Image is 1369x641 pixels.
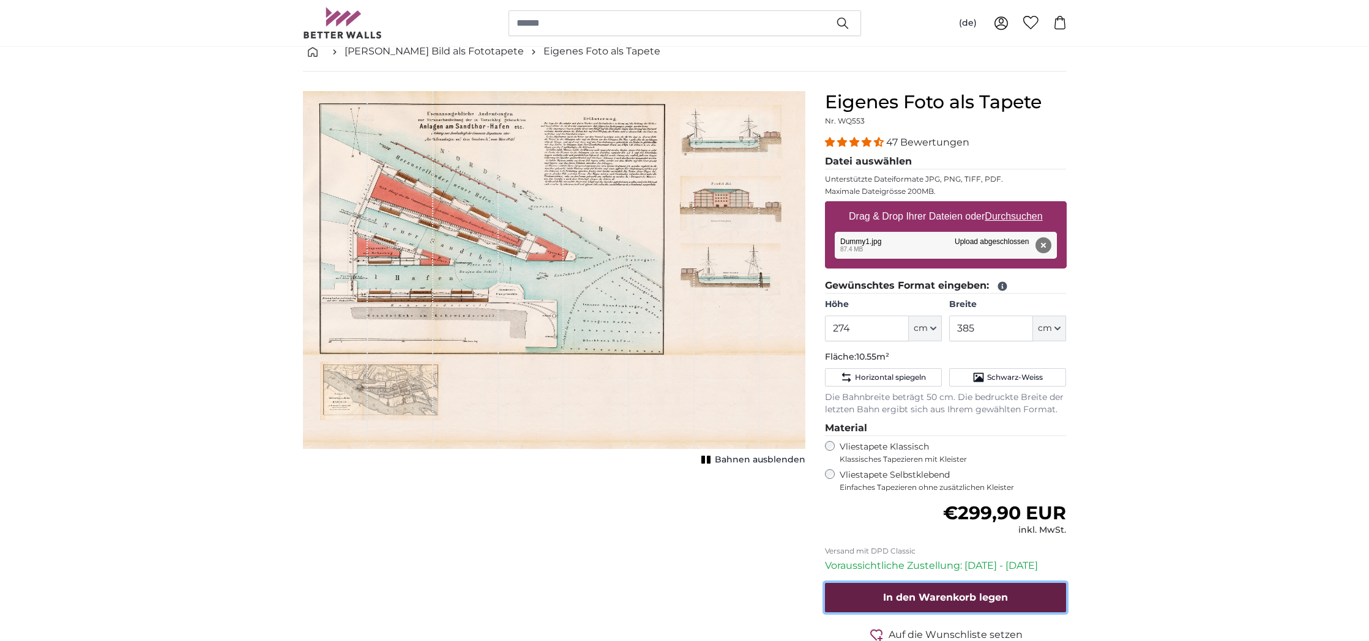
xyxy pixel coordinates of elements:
a: [PERSON_NAME] Bild als Fototapete [345,44,524,59]
span: Schwarz-Weiss [987,372,1043,382]
p: Maximale Dateigrösse 200MB. [825,187,1067,196]
p: Voraussichtliche Zustellung: [DATE] - [DATE] [825,558,1067,573]
label: Höhe [825,298,942,311]
span: Einfaches Tapezieren ohne zusätzlichen Kleister [840,483,1067,492]
img: Betterwalls [303,7,382,39]
p: Fläche: [825,351,1067,363]
span: Horizontal spiegeln [855,372,926,382]
p: Versand mit DPD Classic [825,546,1067,556]
span: 10.55m² [856,351,889,362]
div: inkl. MwSt. [943,524,1066,536]
span: 47 Bewertungen [886,136,969,148]
p: Die Bahnbreite beträgt 50 cm. Die bedruckte Breite der letzten Bahn ergibt sich aus Ihrem gewählt... [825,391,1067,416]
a: Eigenes Foto als Tapete [543,44,660,59]
button: Bahnen ausblenden [698,451,805,469]
label: Breite [949,298,1066,311]
span: €299,90 EUR [943,502,1066,524]
nav: breadcrumbs [303,32,1067,72]
button: Schwarz-Weiss [949,368,1066,387]
span: cm [914,322,928,335]
button: In den Warenkorb legen [825,583,1067,612]
button: (de) [949,12,987,34]
u: Durchsuchen [985,211,1042,221]
span: Nr. WQ553 [825,116,865,125]
span: 4.38 stars [825,136,886,148]
legend: Gewünschtes Format eingeben: [825,278,1067,294]
label: Vliestapete Selbstklebend [840,469,1067,492]
span: Bahnen ausblenden [715,454,805,466]
p: Unterstützte Dateiformate JPG, PNG, TIFF, PDF. [825,174,1067,184]
button: cm [909,316,942,341]
label: Drag & Drop Ihrer Dateien oder [844,204,1048,229]
div: 1 of 1 [303,91,805,469]
button: cm [1033,316,1066,341]
button: Horizontal spiegeln [825,368,942,387]
span: cm [1038,322,1052,335]
h1: Eigenes Foto als Tapete [825,91,1067,113]
span: Klassisches Tapezieren mit Kleister [840,454,1056,464]
span: In den Warenkorb legen [883,591,1008,603]
legend: Datei auswählen [825,154,1067,169]
label: Vliestapete Klassisch [840,441,1056,464]
legend: Material [825,421,1067,436]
